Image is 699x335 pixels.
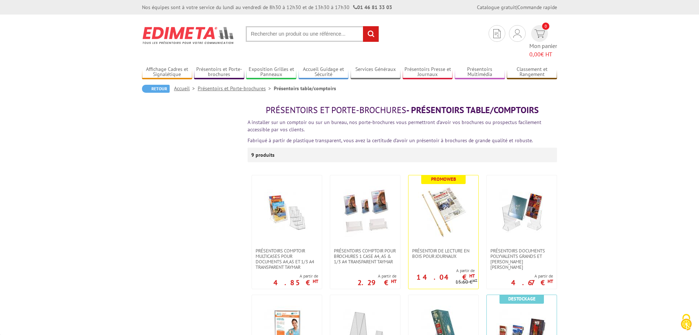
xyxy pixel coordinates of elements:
b: Promoweb [431,176,456,182]
b: Destockage [508,296,536,302]
a: Présentoirs Documents Polyvalents Grands et [PERSON_NAME] [PERSON_NAME] [487,248,557,270]
strong: 01 46 81 33 03 [353,4,392,11]
img: devis rapide [513,29,521,38]
a: Présentoirs et Porte-brochures [194,66,244,78]
span: 0 [542,23,549,30]
sup: HT [473,278,477,283]
sup: HT [391,278,396,284]
font: A installer sur un comptoir ou sur un bureau, nos porte-brochures vous permettront d’avoir vos br... [248,119,541,133]
span: Mon panier [529,42,557,59]
input: Rechercher un produit ou une référence... [246,26,379,42]
span: Présentoirs et Porte-brochures [266,104,406,116]
span: € HT [529,50,557,59]
a: Classement et Rangement [507,66,557,78]
a: Présentoirs et Porte-brochures [198,85,274,92]
p: 9 produits [251,148,279,162]
span: Présentoirs comptoir multicases POUR DOCUMENTS A4,A5 ET 1/3 A4 TRANSPARENT TAYMAR [256,248,318,270]
h1: - Présentoirs table/comptoirs [248,105,557,115]
a: Retour [142,85,170,93]
img: Présentoirs comptoir multicases POUR DOCUMENTS A4,A5 ET 1/3 A4 TRANSPARENT TAYMAR [261,186,312,237]
p: 14.04 € [416,275,475,279]
a: PRÉSENTOIRS COMPTOIR POUR BROCHURES 1 CASE A4, A5 & 1/3 A4 TRANSPARENT taymar [330,248,400,264]
sup: HT [469,273,475,279]
span: 0,00 [529,51,541,58]
div: Nos équipes sont à votre service du lundi au vendredi de 8h30 à 12h30 et de 13h30 à 17h30 [142,4,392,11]
p: 2.29 € [358,280,396,285]
a: devis rapide 0 Mon panier 0,00€ HT [529,25,557,59]
span: A partir de [273,273,318,279]
a: Accueil [174,85,198,92]
img: devis rapide [493,29,501,38]
span: PRÉSENTOIRS COMPTOIR POUR BROCHURES 1 CASE A4, A5 & 1/3 A4 TRANSPARENT taymar [334,248,396,264]
span: Présentoir de lecture en bois pour journaux [412,248,475,259]
a: Catalogue gratuit [477,4,516,11]
a: Présentoir de lecture en bois pour journaux [408,248,478,259]
p: 4.85 € [273,280,318,285]
a: Présentoirs comptoir multicases POUR DOCUMENTS A4,A5 ET 1/3 A4 TRANSPARENT TAYMAR [252,248,322,270]
li: Présentoirs table/comptoirs [274,85,336,92]
img: devis rapide [534,29,545,38]
span: A partir de [358,273,396,279]
img: Edimeta [142,22,235,49]
button: Cookies (fenêtre modale) [674,310,699,335]
a: Affichage Cadres et Signalétique [142,66,192,78]
img: Présentoir de lecture en bois pour journaux [418,186,469,237]
a: Accueil Guidage et Sécurité [299,66,349,78]
input: rechercher [363,26,379,42]
p: 4.67 € [511,280,553,285]
a: Exposition Grilles et Panneaux [246,66,296,78]
span: Présentoirs Documents Polyvalents Grands et [PERSON_NAME] [PERSON_NAME] [490,248,553,270]
img: Présentoirs Documents Polyvalents Grands et Petits Modèles [496,186,547,237]
p: 15.60 € [455,279,477,285]
font: Fabriqué à partir de plastique transparent, vous avez la certitude d’avoir un présentoir à brochu... [248,137,533,144]
a: Présentoirs Multimédia [455,66,505,78]
span: A partir de [408,268,475,274]
img: Cookies (fenêtre modale) [677,313,695,331]
a: Présentoirs Presse et Journaux [403,66,453,78]
div: | [477,4,557,11]
a: Commande rapide [517,4,557,11]
sup: HT [548,278,553,284]
span: A partir de [511,273,553,279]
sup: HT [313,278,318,284]
img: PRÉSENTOIRS COMPTOIR POUR BROCHURES 1 CASE A4, A5 & 1/3 A4 TRANSPARENT taymar [340,186,391,237]
a: Services Généraux [351,66,401,78]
